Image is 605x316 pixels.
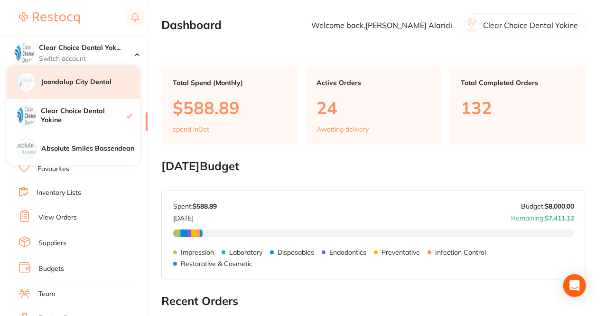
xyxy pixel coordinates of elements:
[306,67,442,144] a: Active Orders24Awaiting delivery
[39,43,135,53] h4: Clear Choice Dental Yokine
[521,202,574,210] p: Budget:
[545,202,574,211] strong: $8,000.00
[229,249,262,256] p: Laboratory
[173,98,287,117] p: $588.89
[317,98,431,117] p: 24
[19,12,80,24] img: Restocq Logo
[161,160,586,173] h2: [DATE] Budget
[161,295,586,308] h2: Recent Orders
[17,73,36,92] img: Joondalup City Dental
[461,79,575,86] p: Total Completed Orders
[38,213,77,222] a: View Orders
[38,289,55,299] a: Team
[41,144,140,153] h4: Absolute Smiles Bassendean
[41,106,127,125] h4: Clear Choice Dental Yokine
[38,239,66,248] a: Suppliers
[449,67,586,144] a: Total Completed Orders132
[317,125,369,133] p: Awaiting delivery
[173,211,217,222] p: [DATE]
[563,274,586,297] div: Open Intercom Messenger
[181,260,252,268] p: Restorative & Cosmetic
[17,139,36,158] img: Absolute Smiles Bassendean
[161,19,222,32] h2: Dashboard
[317,79,431,86] p: Active Orders
[41,77,140,87] h4: Joondalup City Dental
[181,249,214,256] p: Impression
[37,164,69,174] a: Favourites
[435,249,486,256] p: Infection Control
[545,214,574,222] strong: $7,411.12
[39,54,135,64] p: Switch account
[278,249,314,256] p: Disposables
[15,44,34,63] img: Clear Choice Dental Yokine
[329,249,366,256] p: Endodontics
[461,98,575,117] p: 132
[173,79,287,86] p: Total Spend (Monthly)
[161,67,298,144] a: Total Spend (Monthly)$588.89spend inOct
[173,125,209,133] p: spend in Oct
[311,21,452,29] p: Welcome back, [PERSON_NAME] Alaridi
[19,7,80,29] a: Restocq Logo
[37,188,81,198] a: Inventory Lists
[38,264,64,274] a: Budgets
[193,202,217,211] strong: $588.89
[17,106,36,124] img: Clear Choice Dental Yokine
[173,202,217,210] p: Spent:
[382,249,420,256] p: Preventative
[483,21,578,29] p: Clear Choice Dental Yokine
[511,211,574,222] p: Remaining:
